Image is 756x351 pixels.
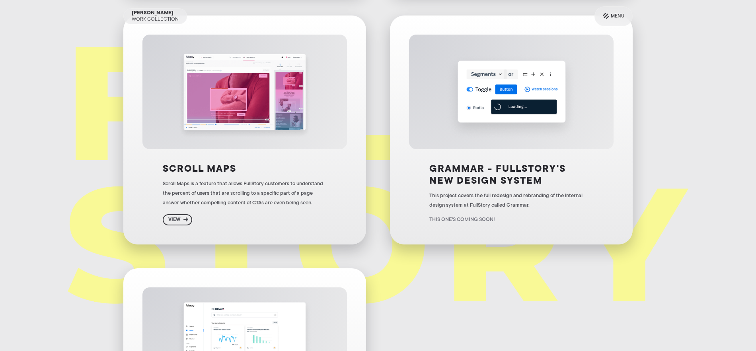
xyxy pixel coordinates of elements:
[163,179,326,208] div: Scroll Maps is a feature that allows FullStory customers to understand the percent of users that ...
[168,217,180,223] div: View
[429,215,495,225] div: This one's coming soon!
[390,16,633,244] a: Grammar - FullStory's new design systemThis project covers the full redesign and rebranding of th...
[132,16,179,23] div: Work Collection
[594,6,633,26] a: Menu
[123,16,366,244] a: Scroll MapsScroll Maps is a feature that allows FullStory customers to understand the percent of ...
[429,191,593,210] div: This project covers the full redesign and rebranding of the internal design system at FullStory c...
[163,163,236,175] h3: Scroll Maps
[132,10,173,16] div: [PERSON_NAME]
[123,8,187,24] a: [PERSON_NAME]Work Collection
[429,163,593,187] h3: Grammar - FullStory's new design system
[611,12,624,21] div: Menu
